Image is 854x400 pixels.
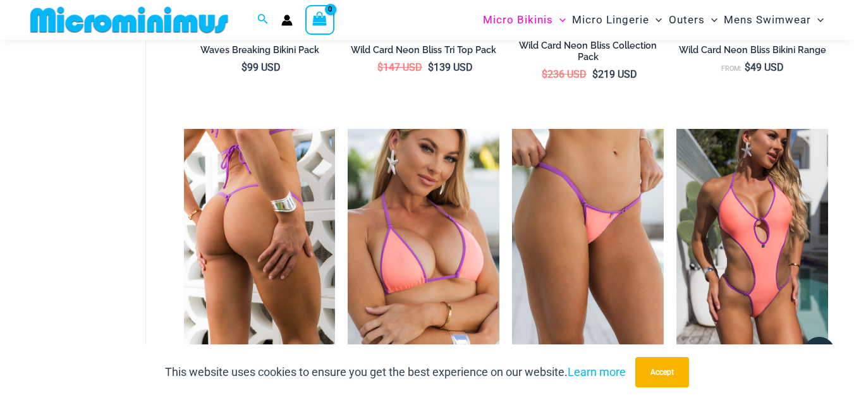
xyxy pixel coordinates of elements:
[512,40,664,63] h2: Wild Card Neon Bliss Collection Pack
[241,61,281,73] bdi: 99 USD
[745,61,784,73] bdi: 49 USD
[649,4,662,36] span: Menu Toggle
[666,4,721,36] a: OutersMenu ToggleMenu Toggle
[669,4,705,36] span: Outers
[428,61,473,73] bdi: 139 USD
[483,4,553,36] span: Micro Bikinis
[377,61,383,73] span: $
[676,44,828,56] h2: Wild Card Neon Bliss Bikini Range
[512,129,664,356] img: Wild Card Neon Bliss 449 Thong 01
[184,129,336,356] a: Wild Card Neon Bliss 312 Top 457 Micro 04Wild Card Neon Bliss 312 Top 457 Micro 05Wild Card Neon ...
[165,363,626,382] p: This website uses cookies to ensure you get the best experience on our website.
[512,40,664,68] a: Wild Card Neon Bliss Collection Pack
[676,129,828,356] img: Wild Card Neon Bliss 819 One Piece 04
[184,44,336,61] a: Waves Breaking Bikini Pack
[568,365,626,379] a: Learn more
[184,129,336,356] img: Wild Card Neon Bliss 312 Top 457 Micro 05
[569,4,665,36] a: Micro LingerieMenu ToggleMenu Toggle
[721,4,827,36] a: Mens SwimwearMenu ToggleMenu Toggle
[724,4,811,36] span: Mens Swimwear
[635,357,689,387] button: Accept
[705,4,717,36] span: Menu Toggle
[377,61,422,73] bdi: 147 USD
[721,64,741,73] span: From:
[478,2,829,38] nav: Site Navigation
[811,4,824,36] span: Menu Toggle
[572,4,649,36] span: Micro Lingerie
[676,44,828,61] a: Wild Card Neon Bliss Bikini Range
[512,129,664,356] a: Wild Card Neon Bliss 449 Thong 01Wild Card Neon Bliss 449 Thong 02Wild Card Neon Bliss 449 Thong 02
[348,44,499,61] a: Wild Card Neon Bliss Tri Top Pack
[428,61,434,73] span: $
[257,12,269,28] a: Search icon link
[745,61,750,73] span: $
[305,5,334,34] a: View Shopping Cart, empty
[25,6,233,34] img: MM SHOP LOGO FLAT
[553,4,566,36] span: Menu Toggle
[592,68,598,80] span: $
[348,129,499,356] img: Wild Card Neon Bliss 312 Top 03
[542,68,587,80] bdi: 236 USD
[480,4,569,36] a: Micro BikinisMenu ToggleMenu Toggle
[542,68,547,80] span: $
[281,15,293,26] a: Account icon link
[676,129,828,356] a: Wild Card Neon Bliss 819 One Piece 04Wild Card Neon Bliss 819 One Piece 05Wild Card Neon Bliss 81...
[592,68,637,80] bdi: 219 USD
[348,44,499,56] h2: Wild Card Neon Bliss Tri Top Pack
[184,44,336,56] h2: Waves Breaking Bikini Pack
[241,61,247,73] span: $
[348,129,499,356] a: Wild Card Neon Bliss 312 Top 03Wild Card Neon Bliss 312 Top 457 Micro 02Wild Card Neon Bliss 312 ...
